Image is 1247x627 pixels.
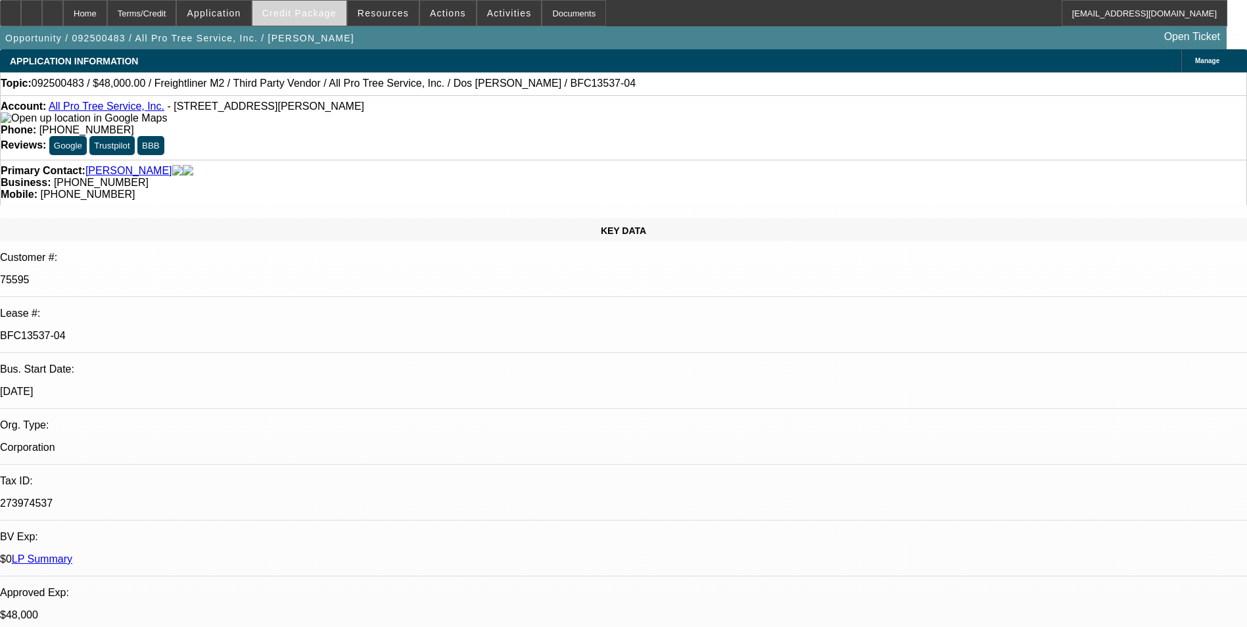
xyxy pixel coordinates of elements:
img: Open up location in Google Maps [1,112,167,124]
a: LP Summary [12,553,72,565]
strong: Business: [1,177,51,188]
strong: Phone: [1,124,36,135]
strong: Mobile: [1,189,37,200]
a: [PERSON_NAME] [85,165,172,177]
span: 092500483 / $48,000.00 / Freightliner M2 / Third Party Vendor / All Pro Tree Service, Inc. / Dos ... [32,78,636,89]
a: All Pro Tree Service, Inc. [49,101,164,112]
span: [PHONE_NUMBER] [54,177,149,188]
span: Activities [487,8,532,18]
button: Google [49,136,87,155]
span: [PHONE_NUMBER] [39,124,134,135]
span: KEY DATA [601,225,646,236]
button: Trustpilot [89,136,134,155]
span: Resources [358,8,409,18]
button: Resources [348,1,419,26]
span: APPLICATION INFORMATION [10,56,138,66]
button: Credit Package [252,1,346,26]
strong: Topic: [1,78,32,89]
button: Application [177,1,250,26]
button: Activities [477,1,542,26]
span: Application [187,8,241,18]
a: Open Ticket [1159,26,1225,48]
button: Actions [420,1,476,26]
button: BBB [137,136,164,155]
span: Actions [430,8,466,18]
span: Opportunity / 092500483 / All Pro Tree Service, Inc. / [PERSON_NAME] [5,33,354,43]
span: - [STREET_ADDRESS][PERSON_NAME] [167,101,364,112]
strong: Reviews: [1,139,46,151]
img: facebook-icon.png [172,165,183,177]
span: Manage [1195,57,1219,64]
a: View Google Maps [1,112,167,124]
strong: Account: [1,101,46,112]
img: linkedin-icon.png [183,165,193,177]
strong: Primary Contact: [1,165,85,177]
span: Credit Package [262,8,337,18]
span: [PHONE_NUMBER] [40,189,135,200]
